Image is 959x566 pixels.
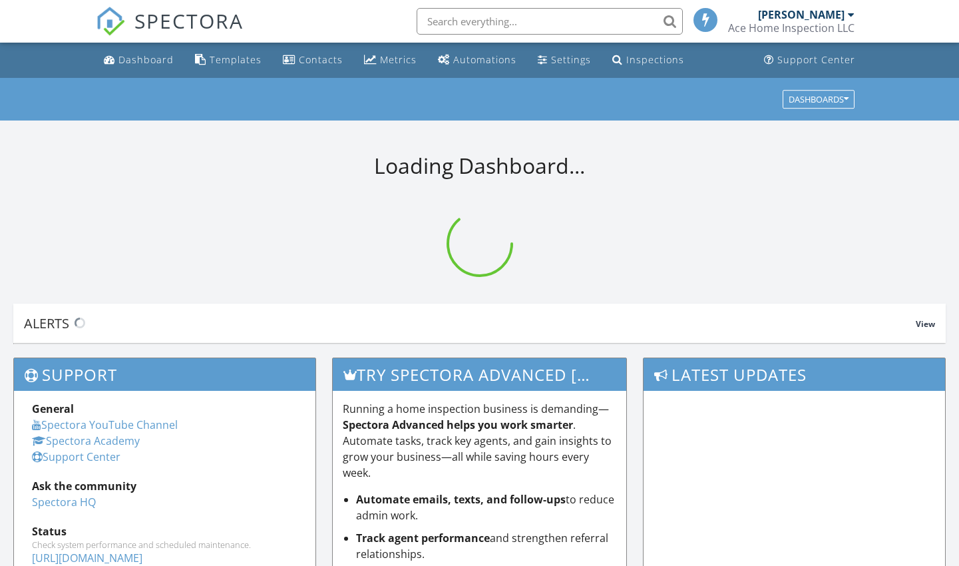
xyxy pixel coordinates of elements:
div: Check system performance and scheduled maintenance. [32,539,297,550]
a: Spectora HQ [32,495,96,509]
div: Templates [210,53,262,66]
a: Support Center [32,449,120,464]
li: and strengthen referral relationships. [356,530,616,562]
a: Support Center [759,48,861,73]
a: [URL][DOMAIN_NAME] [32,551,142,565]
a: Contacts [278,48,348,73]
div: Automations [453,53,516,66]
input: Search everything... [417,8,683,35]
a: Metrics [359,48,422,73]
strong: Automate emails, texts, and follow-ups [356,492,566,507]
h3: Try spectora advanced [DATE] [333,358,626,391]
a: SPECTORA [96,18,244,46]
img: The Best Home Inspection Software - Spectora [96,7,125,36]
h3: Latest Updates [644,358,945,391]
div: Support Center [777,53,855,66]
div: Settings [551,53,591,66]
div: Ask the community [32,478,297,494]
a: Dashboard [98,48,179,73]
div: Status [32,523,297,539]
strong: General [32,402,74,416]
div: Dashboards [789,95,849,104]
div: Inspections [626,53,684,66]
strong: Track agent performance [356,531,490,545]
a: Settings [532,48,596,73]
button: Dashboards [783,90,855,109]
div: Contacts [299,53,343,66]
p: Running a home inspection business is demanding— . Automate tasks, track key agents, and gain ins... [343,401,616,481]
li: to reduce admin work. [356,491,616,523]
strong: Spectora Advanced helps you work smarter [343,418,573,432]
a: Inspections [607,48,689,73]
a: Spectora YouTube Channel [32,418,178,432]
div: [PERSON_NAME] [758,8,845,21]
span: SPECTORA [134,7,244,35]
div: Ace Home Inspection LLC [728,21,855,35]
div: Alerts [24,314,916,332]
a: Automations (Basic) [433,48,522,73]
h3: Support [14,358,315,391]
span: View [916,318,935,330]
div: Dashboard [118,53,174,66]
div: Metrics [380,53,417,66]
a: Templates [190,48,267,73]
a: Spectora Academy [32,433,140,448]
